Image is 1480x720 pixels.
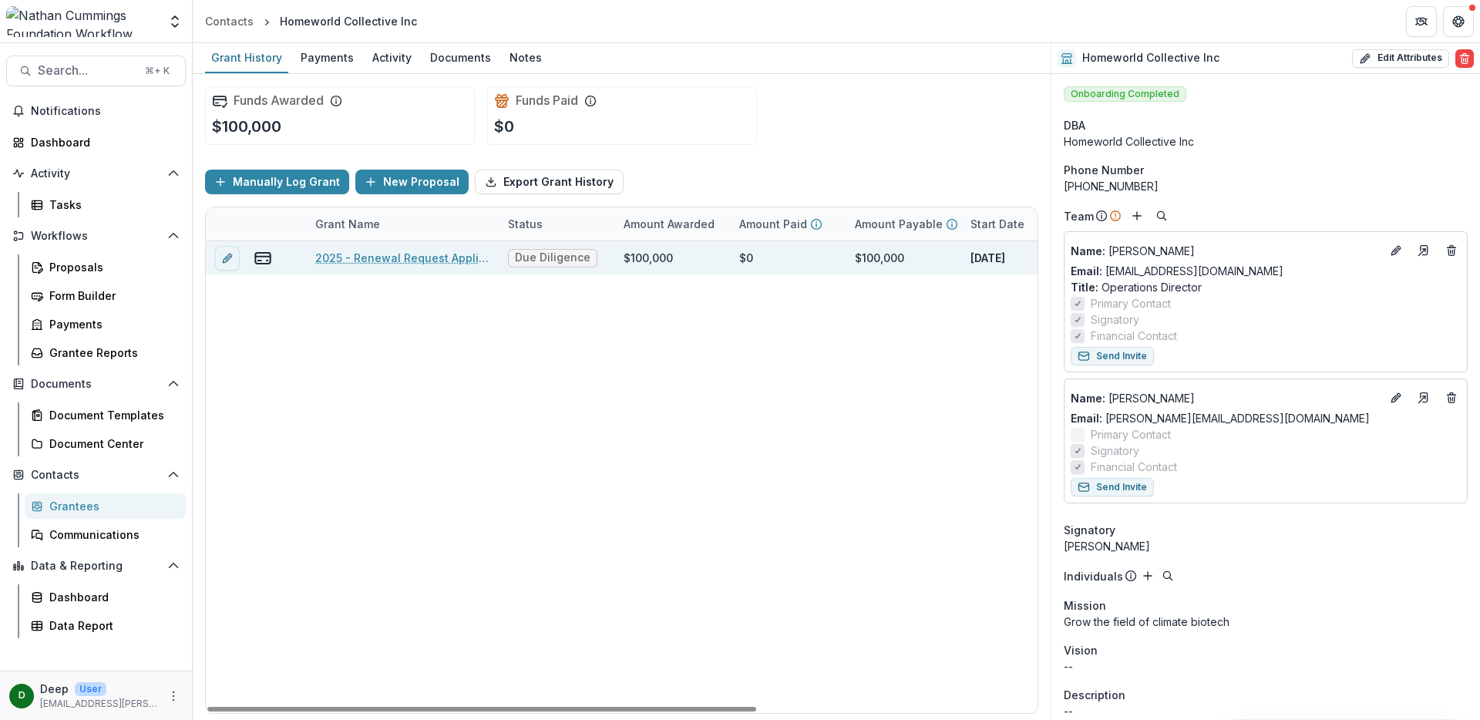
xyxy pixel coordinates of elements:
button: More [164,687,183,705]
a: Notes [503,43,548,73]
button: Open Contacts [6,463,186,487]
button: Edit [1387,389,1405,407]
div: [PHONE_NUMBER] [1064,178,1468,194]
button: Send Invite [1071,347,1154,365]
button: Deletes [1442,241,1461,260]
button: Open Documents [6,372,186,396]
button: Edit [1387,241,1405,260]
div: Amount Awarded [614,216,724,232]
span: Documents [31,378,161,391]
div: Grantees [49,498,173,514]
span: Email: [1071,264,1102,278]
div: Grant Name [306,207,499,241]
div: $100,000 [855,250,904,266]
span: Signatory [1064,522,1115,538]
p: [PERSON_NAME] [1071,390,1381,406]
div: Notes [503,46,548,69]
p: Amount Payable [855,216,943,232]
a: Name: [PERSON_NAME] [1071,390,1381,406]
button: Get Help [1443,6,1474,37]
div: Amount Paid [730,207,846,241]
button: Open Data & Reporting [6,553,186,578]
div: Grantee Reports [49,345,173,361]
p: $0 [494,115,514,138]
span: Signatory [1091,442,1139,459]
button: Search [1159,567,1177,585]
h2: Funds Paid [516,93,578,108]
a: Documents [424,43,497,73]
a: Contacts [199,10,260,32]
a: Grantee Reports [25,340,186,365]
a: Go to contact [1411,238,1436,263]
button: Search... [6,56,186,86]
button: Search [1152,207,1171,225]
a: Email: [PERSON_NAME][EMAIL_ADDRESS][DOMAIN_NAME] [1071,410,1370,426]
span: Primary Contact [1091,295,1171,311]
div: Deep [18,691,25,701]
div: Dashboard [49,589,173,605]
span: Signatory [1091,311,1139,328]
span: Data & Reporting [31,560,161,573]
div: Grant History [205,46,288,69]
div: Dashboard [31,134,173,150]
a: Grant History [205,43,288,73]
button: Add [1139,567,1157,585]
span: Financial Contact [1091,459,1177,475]
p: [EMAIL_ADDRESS][PERSON_NAME][DOMAIN_NAME] [40,697,158,711]
p: Amount Paid [739,216,807,232]
p: Team [1064,208,1094,224]
button: Deletes [1442,389,1461,407]
div: Tasks [49,197,173,213]
a: Proposals [25,254,186,280]
div: Homeworld Collective Inc [1064,133,1468,150]
div: Form Builder [49,288,173,304]
a: Tasks [25,192,186,217]
button: Open entity switcher [164,6,186,37]
div: Activity [366,46,418,69]
div: Start Date [961,216,1034,232]
p: Individuals [1064,568,1123,584]
div: Documents [424,46,497,69]
button: Edit Attributes [1352,49,1449,68]
div: Document Templates [49,407,173,423]
a: Payments [294,43,360,73]
button: Add [1128,207,1146,225]
a: 2025 - Renewal Request Application [315,250,489,266]
div: Proposals [49,259,173,275]
div: Data Report [49,617,173,634]
button: view-payments [254,249,272,267]
a: Document Templates [25,402,186,428]
span: Mission [1064,597,1106,614]
div: [PERSON_NAME] [1064,538,1468,554]
div: Amount Payable [846,207,961,241]
div: Payments [49,316,173,332]
a: Dashboard [25,584,186,610]
button: edit [215,246,240,271]
span: Name : [1071,392,1105,405]
div: Start Date [961,207,1077,241]
div: Payments [294,46,360,69]
div: $0 [739,250,753,266]
div: Contacts [205,13,254,29]
span: Email: [1071,412,1102,425]
span: Financial Contact [1091,328,1177,344]
p: [PERSON_NAME] [1071,243,1381,259]
p: [DATE] [970,250,1005,266]
a: Form Builder [25,283,186,308]
span: Workflows [31,230,161,243]
button: New Proposal [355,170,469,194]
a: Communications [25,522,186,547]
p: Grow the field of climate biotech [1064,614,1468,630]
img: Nathan Cummings Foundation Workflow Sandbox logo [6,6,158,37]
div: Status [499,207,614,241]
a: Dashboard [6,130,186,155]
span: Title : [1071,281,1098,294]
h2: Funds Awarded [234,93,324,108]
p: Operations Director [1071,279,1461,295]
div: Amount Awarded [614,207,730,241]
button: Delete [1455,49,1474,68]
